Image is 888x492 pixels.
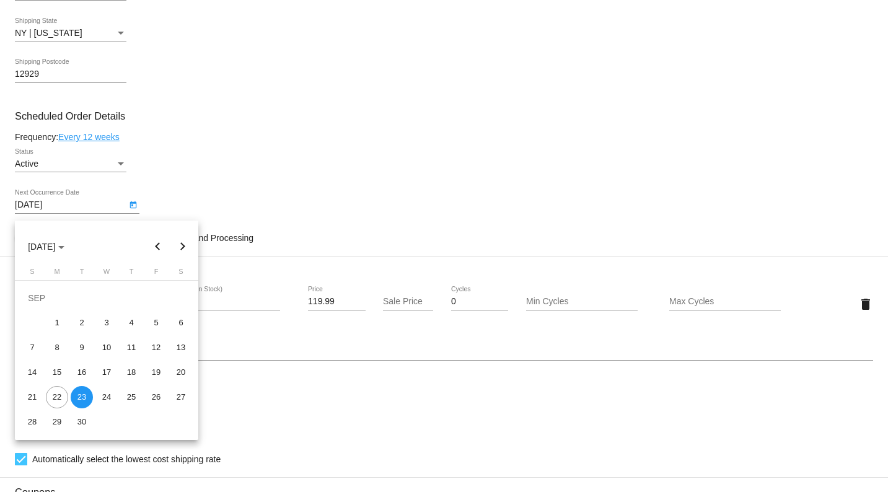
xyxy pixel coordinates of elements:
td: September 2, 2025 [69,310,94,335]
div: 21 [21,386,43,408]
button: Previous month [146,234,170,259]
td: September 4, 2025 [119,310,144,335]
td: SEP [20,286,193,310]
div: 28 [21,411,43,433]
td: September 1, 2025 [45,310,69,335]
div: 26 [145,386,167,408]
div: 7 [21,336,43,359]
div: 23 [71,386,93,408]
td: September 30, 2025 [69,410,94,434]
td: September 8, 2025 [45,335,69,360]
div: 30 [71,411,93,433]
td: September 26, 2025 [144,385,169,410]
div: 20 [170,361,192,384]
th: Saturday [169,268,193,280]
div: 2 [71,312,93,334]
div: 10 [95,336,118,359]
td: September 10, 2025 [94,335,119,360]
td: September 12, 2025 [144,335,169,360]
td: September 6, 2025 [169,310,193,335]
div: 13 [170,336,192,359]
td: September 23, 2025 [69,385,94,410]
div: 11 [120,336,143,359]
td: September 21, 2025 [20,385,45,410]
div: 1 [46,312,68,334]
td: September 22, 2025 [45,385,69,410]
td: September 15, 2025 [45,360,69,385]
td: September 24, 2025 [94,385,119,410]
div: 19 [145,361,167,384]
th: Thursday [119,268,144,280]
div: 29 [46,411,68,433]
td: September 19, 2025 [144,360,169,385]
td: September 14, 2025 [20,360,45,385]
td: September 27, 2025 [169,385,193,410]
td: September 16, 2025 [69,360,94,385]
div: 4 [120,312,143,334]
div: 6 [170,312,192,334]
td: September 3, 2025 [94,310,119,335]
div: 18 [120,361,143,384]
div: 9 [71,336,93,359]
td: September 11, 2025 [119,335,144,360]
div: 12 [145,336,167,359]
div: 15 [46,361,68,384]
th: Wednesday [94,268,119,280]
td: September 13, 2025 [169,335,193,360]
span: [DATE] [28,242,64,252]
th: Friday [144,268,169,280]
div: 17 [95,361,118,384]
td: September 25, 2025 [119,385,144,410]
div: 14 [21,361,43,384]
td: September 7, 2025 [20,335,45,360]
div: 22 [46,386,68,408]
td: September 17, 2025 [94,360,119,385]
th: Tuesday [69,268,94,280]
button: Choose month and year [18,234,74,259]
td: September 18, 2025 [119,360,144,385]
div: 8 [46,336,68,359]
td: September 29, 2025 [45,410,69,434]
td: September 28, 2025 [20,410,45,434]
div: 24 [95,386,118,408]
div: 25 [120,386,143,408]
th: Monday [45,268,69,280]
button: Next month [170,234,195,259]
td: September 9, 2025 [69,335,94,360]
div: 27 [170,386,192,408]
div: 16 [71,361,93,384]
div: 3 [95,312,118,334]
td: September 5, 2025 [144,310,169,335]
th: Sunday [20,268,45,280]
td: September 20, 2025 [169,360,193,385]
div: 5 [145,312,167,334]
